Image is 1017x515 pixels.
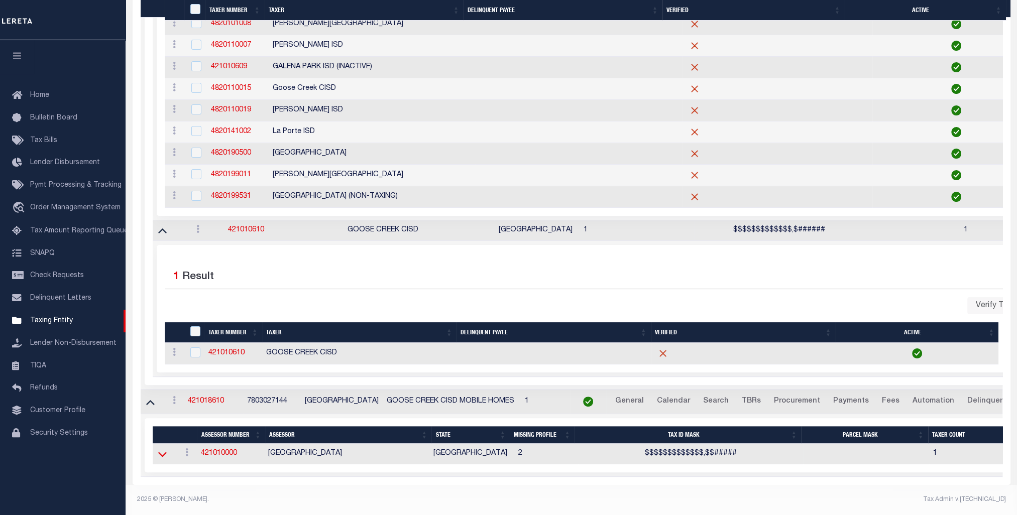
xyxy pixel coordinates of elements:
span: Tax Bills [30,137,57,144]
td: GOOSE CREEK CISD [262,343,457,364]
span: Home [30,92,49,99]
th: State: activate to sort column ascending [431,426,510,444]
label: Result [182,269,214,285]
span: $$$$$$$$$$$$$,$$##### [645,450,737,457]
img: check-icon-green.svg [951,19,961,29]
span: Delinquent Letters [30,295,91,302]
span: Lender Disbursement [30,159,100,166]
i: travel_explore [12,202,28,215]
td: [GEOGRAPHIC_DATA] [494,220,579,241]
a: 421010610 [208,349,245,356]
span: Lender Non-Disbursement [30,340,117,347]
th: Assessor: activate to sort column ascending [265,426,432,444]
span: Order Management System [30,204,121,211]
a: Procurement [769,394,824,410]
a: 4820110019 [211,106,251,113]
td: [PERSON_NAME][GEOGRAPHIC_DATA] [269,14,476,35]
a: 421010609 [211,63,247,70]
th: Active: activate to sort column ascending [836,322,999,343]
a: 4820199011 [211,171,251,178]
a: 421010000 [201,450,237,457]
a: 421018610 [188,398,224,405]
span: Check Requests [30,272,84,279]
td: 1 [521,390,570,414]
th: Parcel Mask: activate to sort column ascending [801,426,928,444]
td: [PERSON_NAME][GEOGRAPHIC_DATA] [269,165,476,186]
td: [GEOGRAPHIC_DATA] [264,444,429,464]
th: Taxer Number: activate to sort column ascending [204,322,262,343]
span: Pymt Processing & Tracking [30,182,122,189]
span: $$$$$$$$$$$$$,$###### [733,226,825,233]
td: Goose Creek CISD [269,78,476,100]
a: Search [698,394,733,410]
span: TIQA [30,362,46,369]
span: Tax Amount Reporting Queue [30,227,128,234]
img: check-icon-green.svg [951,192,961,202]
a: Delinquency [962,394,1017,410]
th: Delinquent Payee: activate to sort column ascending [457,322,651,343]
img: check-icon-green.svg [951,62,961,72]
a: 4820110007 [211,42,251,49]
td: 1 [580,220,695,241]
span: Bulletin Board [30,114,77,121]
td: GALENA PARK ISD (INACTIVE) [269,57,476,78]
a: General [610,394,648,410]
span: 1 [173,272,179,282]
a: 4820190500 [211,150,251,157]
a: 4820110015 [211,85,251,92]
span: Refunds [30,384,58,392]
td: GOOSE CREEK CISD [344,220,495,241]
a: Payments [828,394,873,410]
td: [PERSON_NAME] ISD [269,100,476,121]
img: check-icon-green.svg [951,41,961,51]
td: La Porte ISD [269,121,476,143]
td: [GEOGRAPHIC_DATA] [269,143,476,165]
th: Missing Profile: activate to sort column ascending [510,426,575,444]
img: check-icon-green.svg [583,397,593,407]
td: 7803027144 [243,390,301,414]
a: 4820141002 [211,128,251,135]
td: 2 [514,444,578,464]
a: 4820199531 [211,193,251,200]
a: Fees [877,394,903,410]
th: Assessor Number: activate to sort column ascending [197,426,265,444]
td: [GEOGRAPHIC_DATA] [429,444,514,464]
span: Customer Profile [30,407,85,414]
span: SNAPQ [30,249,55,256]
div: Tax Admin v.[TECHNICAL_ID] [579,495,1006,504]
img: check-icon-green.svg [951,149,961,159]
a: 421010610 [228,226,264,233]
div: 2025 © [PERSON_NAME]. [130,495,572,504]
td: GOOSE CREEK CISD MOBILE HOMES [383,390,521,414]
td: [GEOGRAPHIC_DATA] (NON-TAXING) [269,186,476,208]
img: check-icon-green.svg [951,105,961,115]
td: [GEOGRAPHIC_DATA] [301,390,383,414]
a: Automation [908,394,958,410]
th: Verified: activate to sort column ascending [651,322,836,343]
img: check-icon-green.svg [912,348,922,358]
img: check-icon-green.svg [951,170,961,180]
img: check-icon-green.svg [951,127,961,137]
td: [PERSON_NAME] ISD [269,35,476,57]
a: TBRs [737,394,765,410]
a: 4820101008 [211,20,251,27]
th: Tax ID Mask: activate to sort column ascending [575,426,801,444]
a: Calendar [652,394,694,410]
span: Security Settings [30,430,88,437]
th: Taxer: activate to sort column ascending [262,322,457,343]
span: Taxing Entity [30,317,73,324]
img: check-icon-green.svg [951,84,961,94]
